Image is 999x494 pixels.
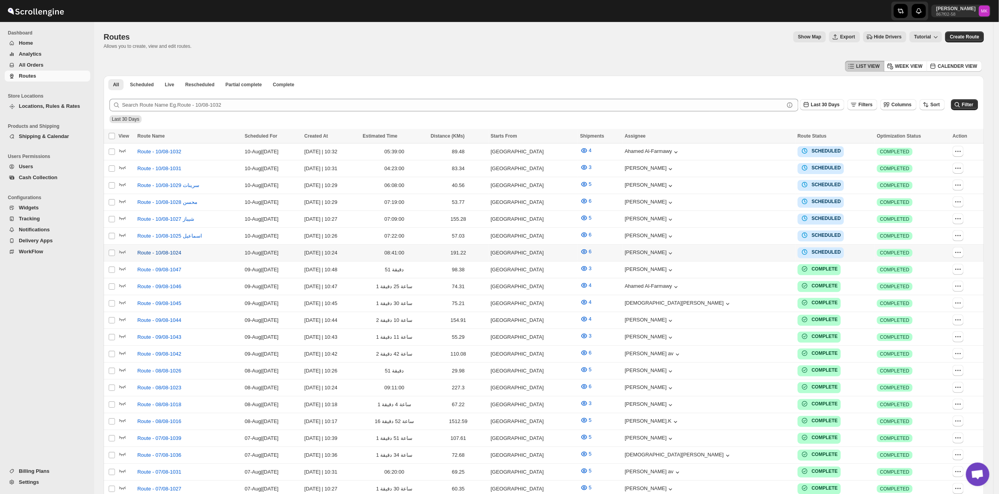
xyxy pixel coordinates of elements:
div: [PERSON_NAME] [625,435,675,443]
button: COMPLETE [801,332,838,340]
button: [PERSON_NAME] [625,266,675,274]
div: [DATE] | 10:29 [304,182,358,189]
span: COMPLETED [880,182,910,189]
b: COMPLETE [812,283,838,289]
button: SCHEDULED [801,147,841,155]
span: COMPLETED [880,216,910,222]
span: Analytics [19,51,42,57]
div: [GEOGRAPHIC_DATA] [491,215,576,223]
button: Route - 10/08-1025 اسماعيل [133,230,207,242]
span: Rescheduled [185,82,215,88]
button: CALENDER VIEW [927,61,982,72]
div: [PERSON_NAME] [625,199,675,207]
button: 5 [576,481,596,494]
span: Created At [304,133,328,139]
button: [PERSON_NAME] [625,401,675,409]
button: Route - 07/08-1039 [133,432,186,445]
b: SCHEDULED [812,199,841,204]
span: 4 [589,282,592,288]
button: Map action label [793,31,826,42]
span: 6 [589,198,592,204]
button: Route - 10/08-1024 [133,247,186,259]
span: All [113,82,119,88]
span: Filter [962,102,973,107]
span: Route - 09/08-1047 [137,266,181,274]
div: 04:23:00 [363,165,426,173]
div: [PERSON_NAME] [625,182,675,190]
div: [GEOGRAPHIC_DATA] [491,182,576,189]
button: WEEK VIEW [884,61,927,72]
button: WorkFlow [5,246,90,257]
button: 3 [576,161,596,174]
div: [PERSON_NAME] av [625,351,681,358]
span: 6 [589,249,592,254]
a: دردشة مفتوحة [966,463,990,486]
button: Export [829,31,860,42]
b: SCHEDULED [812,249,841,255]
span: Home [19,40,33,46]
button: LIST VIEW [845,61,884,72]
span: Assignee [625,133,645,139]
span: 6 [589,383,592,389]
p: Allows you to create, view and edit routes. [104,43,191,49]
button: Route - 09/08-1047 [133,263,186,276]
b: COMPLETE [812,418,838,423]
span: Billing Plans [19,468,49,474]
button: [PERSON_NAME] [625,232,675,240]
span: Scheduled [130,82,154,88]
span: Filters [859,102,873,107]
button: [PERSON_NAME] [625,165,675,173]
button: Tutorial [910,31,942,42]
span: 3 [589,333,592,339]
div: [PERSON_NAME] [625,249,675,257]
span: 10-Aug | [DATE] [245,216,279,222]
span: Route - 09/08-1046 [137,283,181,291]
div: [DATE] | 10:29 [304,198,358,206]
button: Users [5,161,90,172]
button: 3 [576,330,596,342]
span: 10-Aug | [DATE] [245,182,279,188]
span: Show Map [798,34,821,40]
span: View [118,133,129,139]
span: Tracking [19,216,40,222]
button: Routes [5,71,90,82]
button: Ahamed Al-Farmawy [625,283,680,291]
button: 4 [576,279,596,292]
span: Route - 10/08-1027 شيباز [137,215,194,223]
b: COMPLETE [812,367,838,373]
b: SCHEDULED [812,216,841,221]
input: Search Route Name Eg.Route - 10/08-1032 [122,99,784,111]
button: Cash Collection [5,172,90,183]
span: Widgets [19,205,38,211]
b: COMPLETE [812,384,838,390]
img: ScrollEngine [6,1,65,21]
button: COMPLETE [801,299,838,307]
span: 5 [589,434,592,440]
span: Settings [19,479,39,485]
button: Route - 10/08-1032 [133,145,186,158]
span: Route - 09/08-1042 [137,350,181,358]
span: Export [840,34,855,40]
span: Notifications [19,227,50,232]
span: Columns [891,102,911,107]
span: COMPLETED [880,165,910,172]
span: Route - 09/08-1045 [137,300,181,307]
span: 10-Aug | [DATE] [245,250,279,256]
button: [PERSON_NAME] av [625,469,681,476]
button: 5 [576,431,596,443]
span: Products and Shipping [8,123,90,129]
span: 5 [589,181,592,187]
div: [PERSON_NAME].K [625,418,679,426]
span: WorkFlow [19,249,43,254]
div: [PERSON_NAME] [625,317,675,325]
button: 4 [576,313,596,325]
button: 6 [576,245,596,258]
b: COMPLETE [812,317,838,322]
div: [DEMOGRAPHIC_DATA][PERSON_NAME] [625,452,731,459]
button: SCHEDULED [801,231,841,239]
b: SCHEDULED [812,182,841,187]
span: Route Name [137,133,165,139]
button: COMPLETE [801,434,838,441]
span: 10-Aug | [DATE] [245,233,279,239]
